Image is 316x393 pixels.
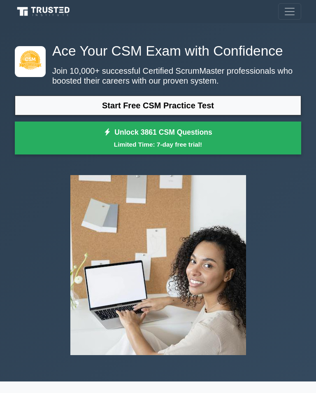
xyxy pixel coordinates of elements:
button: Toggle navigation [278,3,301,20]
small: Limited Time: 7-day free trial! [25,140,291,149]
a: Unlock 3861 CSM QuestionsLimited Time: 7-day free trial! [15,122,301,154]
a: Start Free CSM Practice Test [15,96,301,115]
p: Join 10,000+ successful Certified ScrumMaster professionals who boosted their careers with our pr... [15,66,301,86]
h1: Ace Your CSM Exam with Confidence [15,43,301,59]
